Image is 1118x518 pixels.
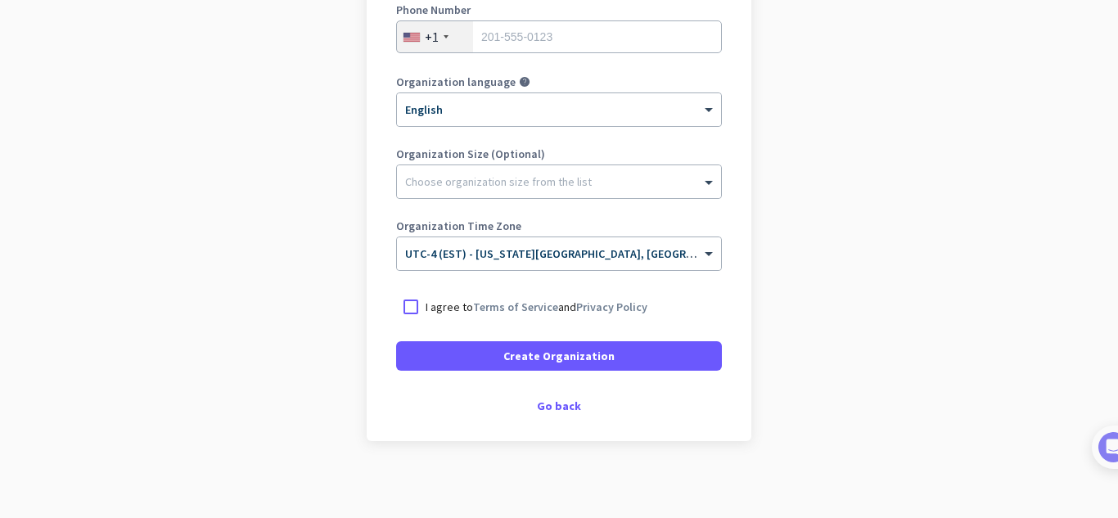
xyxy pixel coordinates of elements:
[473,300,558,314] a: Terms of Service
[396,148,722,160] label: Organization Size (Optional)
[396,220,722,232] label: Organization Time Zone
[396,400,722,412] div: Go back
[425,29,439,45] div: +1
[576,300,647,314] a: Privacy Policy
[396,20,722,53] input: 201-555-0123
[426,299,647,315] p: I agree to and
[396,341,722,371] button: Create Organization
[396,4,722,16] label: Phone Number
[396,76,516,88] label: Organization language
[519,76,530,88] i: help
[503,348,615,364] span: Create Organization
